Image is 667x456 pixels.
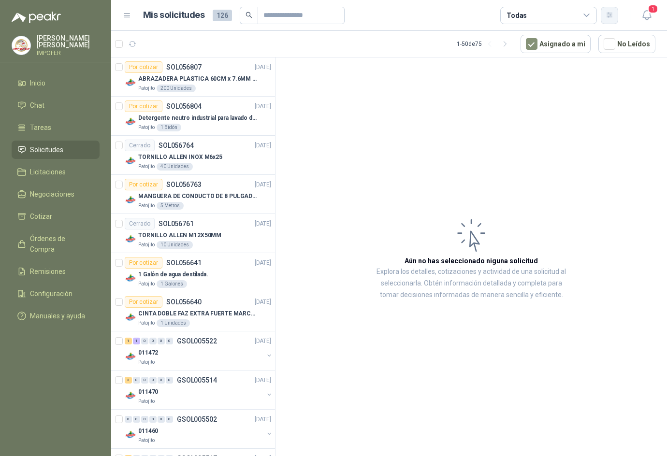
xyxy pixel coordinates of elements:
p: [DATE] [255,102,271,111]
a: Manuales y ayuda [12,307,100,325]
p: Patojito [138,319,155,327]
div: 200 Unidades [157,85,196,92]
p: [DATE] [255,141,271,150]
a: Solicitudes [12,141,100,159]
div: 40 Unidades [157,163,193,171]
p: [DATE] [255,337,271,346]
div: 0 [133,377,140,384]
img: Logo peakr [12,12,61,23]
button: Asignado a mi [521,35,591,53]
span: Órdenes de Compra [30,233,90,255]
p: Patojito [138,85,155,92]
img: Company Logo [125,116,136,128]
p: [PERSON_NAME] [PERSON_NAME] [37,35,100,48]
p: SOL056763 [166,181,202,188]
div: 0 [149,377,157,384]
a: Chat [12,96,100,114]
p: 011472 [138,348,158,357]
a: Configuración [12,285,100,303]
div: 1 Bidón [157,124,181,131]
span: Cotizar [30,211,52,222]
a: Licitaciones [12,163,100,181]
img: Company Logo [125,429,136,441]
p: 011470 [138,387,158,397]
p: [DATE] [255,258,271,268]
span: 1 [648,4,658,14]
div: 0 [141,338,148,344]
img: Company Logo [125,155,136,167]
p: SOL056641 [166,259,202,266]
div: Cerrado [125,140,155,151]
a: Inicio [12,74,100,92]
p: 1 Galón de agua destilada. [138,270,208,279]
span: Solicitudes [30,144,63,155]
div: 0 [141,416,148,423]
p: SOL056764 [159,142,194,149]
a: Por cotizarSOL056641[DATE] Company Logo1 Galón de agua destilada.Patojito1 Galones [111,253,275,292]
div: 1 Galones [157,280,187,288]
a: Por cotizarSOL056804[DATE] Company LogoDetergente neutro industrial para lavado de tanques y maqu... [111,97,275,136]
div: 0 [166,377,173,384]
span: Tareas [30,122,51,133]
a: CerradoSOL056764[DATE] Company LogoTORNILLO ALLEN INOX M6x25Patojito40 Unidades [111,136,275,175]
img: Company Logo [125,351,136,362]
div: Todas [507,10,527,21]
div: 1 [133,338,140,344]
button: No Leídos [598,35,655,53]
a: 1 1 0 0 0 0 GSOL005522[DATE] Company Logo011472Patojito [125,335,273,366]
p: TORNILLO ALLEN M12X50MM [138,231,221,240]
div: Por cotizar [125,100,162,112]
p: [DATE] [255,376,271,385]
span: Manuales y ayuda [30,311,85,321]
p: Patojito [138,124,155,131]
a: Remisiones [12,262,100,281]
h1: Mis solicitudes [143,8,205,22]
div: Cerrado [125,218,155,229]
span: 126 [213,10,232,21]
p: Patojito [138,163,155,171]
div: Por cotizar [125,61,162,73]
div: 5 Metros [157,202,184,210]
a: 3 0 0 0 0 0 GSOL005514[DATE] Company Logo011470Patojito [125,374,273,405]
img: Company Logo [125,194,136,206]
div: 0 [149,338,157,344]
p: Patojito [138,358,155,366]
div: Por cotizar [125,179,162,190]
p: GSOL005522 [177,338,217,344]
img: Company Logo [125,312,136,323]
button: 1 [638,7,655,24]
p: Detergente neutro industrial para lavado de tanques y maquinas. [138,114,259,123]
p: Explora los detalles, cotizaciones y actividad de una solicitud al seleccionarla. Obtén informaci... [372,266,570,301]
h3: Aún no has seleccionado niguna solicitud [405,256,538,266]
p: SOL056640 [166,299,202,305]
img: Company Logo [125,390,136,401]
p: IMPOFER [37,50,100,56]
span: Configuración [30,288,72,299]
img: Company Logo [12,36,30,55]
div: 0 [149,416,157,423]
div: 0 [158,338,165,344]
a: Por cotizarSOL056763[DATE] Company LogoMANGUERA DE CONDUCTO DE 8 PULGADAS DE ALAMBRE DE ACERO PUP... [111,175,275,214]
a: Negociaciones [12,185,100,203]
span: Licitaciones [30,167,66,177]
p: Patojito [138,437,155,444]
div: Por cotizar [125,296,162,308]
p: SOL056761 [159,220,194,227]
p: Patojito [138,398,155,405]
span: Chat [30,100,44,111]
p: Patojito [138,280,155,288]
img: Company Logo [125,233,136,245]
p: [DATE] [255,63,271,72]
p: SOL056804 [166,103,202,110]
p: SOL056807 [166,64,202,71]
div: 0 [166,416,173,423]
p: [DATE] [255,298,271,307]
p: TORNILLO ALLEN INOX M6x25 [138,153,222,162]
div: 0 [158,377,165,384]
img: Company Logo [125,77,136,88]
p: [DATE] [255,415,271,424]
p: GSOL005514 [177,377,217,384]
p: Patojito [138,241,155,249]
p: [DATE] [255,219,271,228]
div: 0 [141,377,148,384]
